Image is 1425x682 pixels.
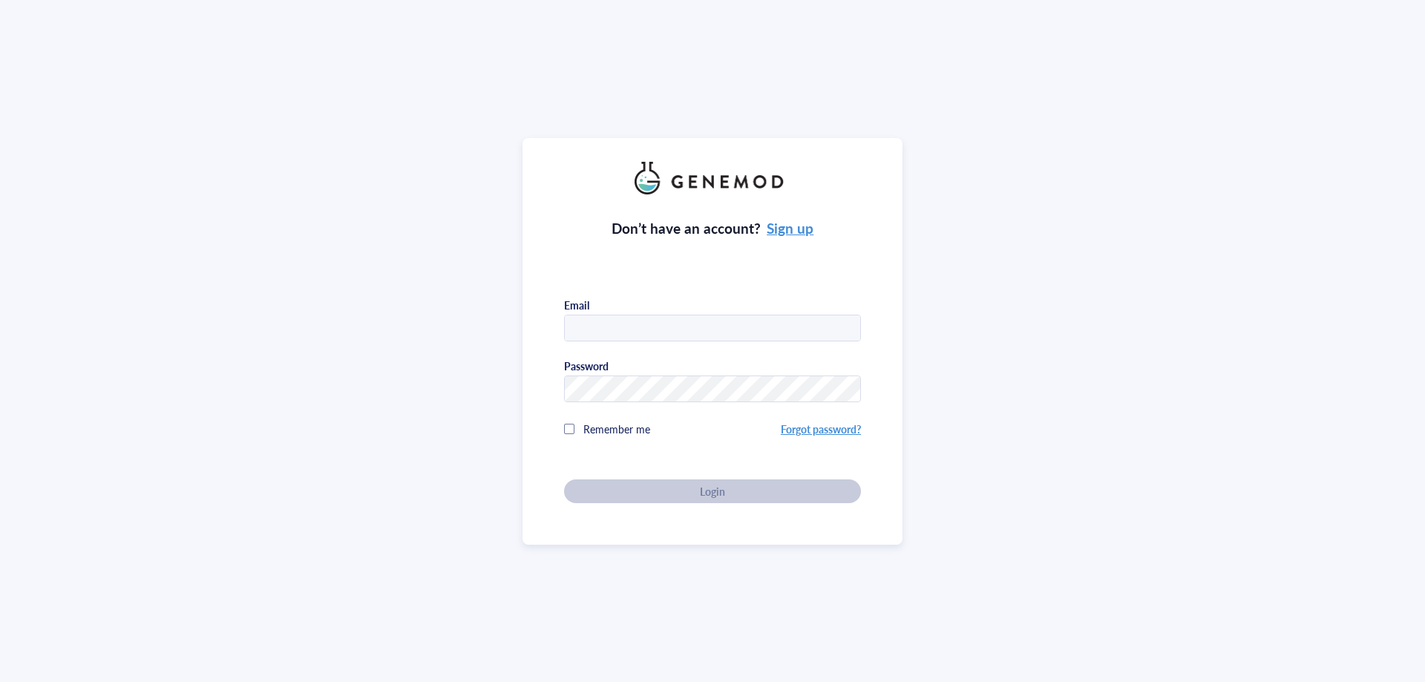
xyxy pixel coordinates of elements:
div: Password [564,359,609,373]
div: Email [564,298,589,312]
span: Remember me [583,422,650,436]
div: Don’t have an account? [612,218,814,239]
a: Sign up [767,218,813,238]
a: Forgot password? [781,422,861,436]
img: genemod_logo_light-BcqUzbGq.png [635,162,790,194]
